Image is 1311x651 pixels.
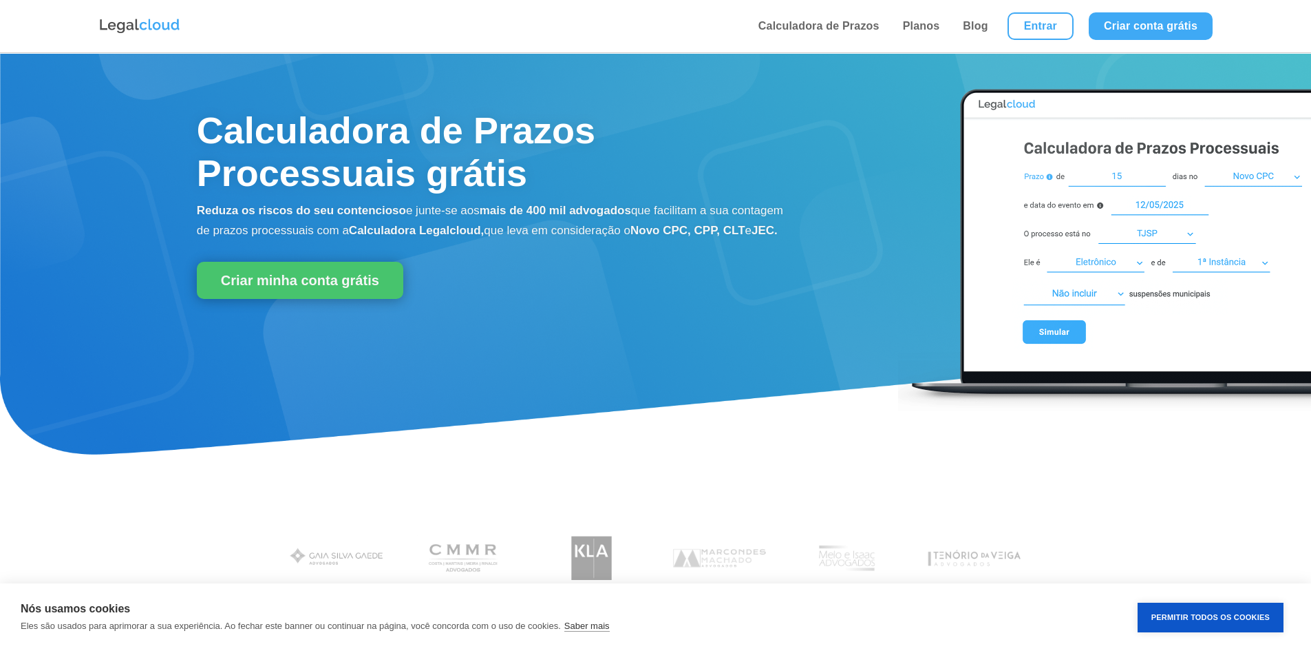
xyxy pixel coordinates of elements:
[667,529,772,588] img: Marcondes Machado Advogados utilizam a Legalcloud
[284,529,390,588] img: Gaia Silva Gaede Advogados Associados
[898,403,1311,415] a: Calculadora de Prazos Processuais Legalcloud
[1138,603,1283,632] button: Permitir Todos os Cookies
[349,224,484,237] b: Calculadora Legalcloud,
[539,529,644,588] img: Koury Lopes Advogados
[1008,12,1074,40] a: Entrar
[21,621,561,631] p: Eles são usados para aprimorar a sua experiência. Ao fechar este banner ou continuar na página, v...
[898,74,1311,413] img: Calculadora de Prazos Processuais Legalcloud
[794,529,899,588] img: Profissionais do escritório Melo e Isaac Advogados utilizam a Legalcloud
[197,204,406,217] b: Reduza os riscos do seu contencioso
[197,262,403,299] a: Criar minha conta grátis
[412,529,517,588] img: Costa Martins Meira Rinaldi Advogados
[752,224,778,237] b: JEC.
[630,224,745,237] b: Novo CPC, CPP, CLT
[1089,12,1213,40] a: Criar conta grátis
[197,201,787,241] p: e junte-se aos que facilitam a sua contagem de prazos processuais com a que leva em consideração o e
[480,204,631,217] b: mais de 400 mil advogados
[564,621,610,632] a: Saber mais
[921,529,1027,588] img: Tenório da Veiga Advogados
[197,110,595,194] span: Calculadora de Prazos Processuais grátis
[98,17,181,35] img: Logo da Legalcloud
[21,603,130,614] strong: Nós usamos cookies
